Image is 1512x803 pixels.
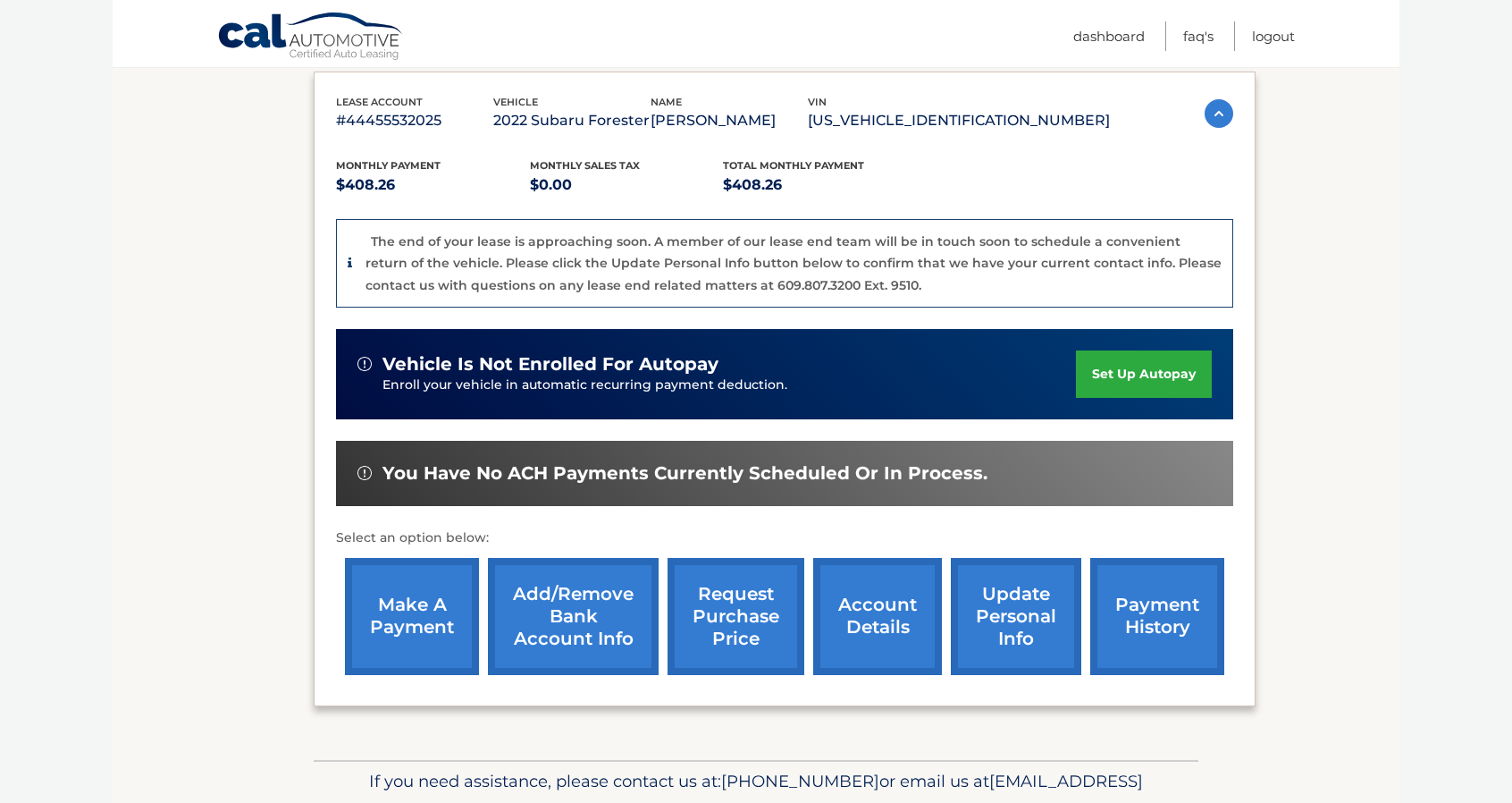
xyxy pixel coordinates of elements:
p: Select an option below: [336,528,1233,549]
span: name [651,96,682,108]
p: Enroll your vehicle in automatic recurring payment deduction. [382,376,1076,395]
p: The end of your lease is approaching soon. A member of our lease end team will be in touch soon t... [365,233,1222,293]
img: alert-white.svg [357,466,372,480]
p: $408.26 [336,173,530,198]
p: 2022 Subaru Forester [493,108,651,133]
a: request purchase price [668,558,804,675]
p: [US_VEHICLE_IDENTIFICATION_NUMBER] [808,108,1110,133]
span: [PHONE_NUMBER] [721,771,879,791]
p: #44455532025 [336,108,493,133]
img: accordion-active.svg [1205,99,1233,128]
a: Cal Automotive [217,12,405,63]
p: $408.26 [723,173,917,198]
span: vin [808,96,827,108]
a: Add/Remove bank account info [488,558,659,675]
a: Logout [1252,21,1295,51]
span: Monthly Payment [336,159,441,172]
a: payment history [1090,558,1224,675]
span: lease account [336,96,423,108]
a: FAQ's [1183,21,1214,51]
a: make a payment [345,558,479,675]
span: Monthly sales Tax [530,159,640,172]
p: $0.00 [530,173,724,198]
img: alert-white.svg [357,357,372,371]
a: update personal info [951,558,1081,675]
a: set up autopay [1076,351,1212,398]
span: vehicle is not enrolled for autopay [382,353,718,376]
span: vehicle [493,96,538,108]
p: [PERSON_NAME] [651,108,808,133]
span: You have no ACH payments currently scheduled or in process. [382,462,987,485]
span: Total Monthly Payment [723,159,864,172]
a: account details [813,558,942,675]
a: Dashboard [1073,21,1145,51]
